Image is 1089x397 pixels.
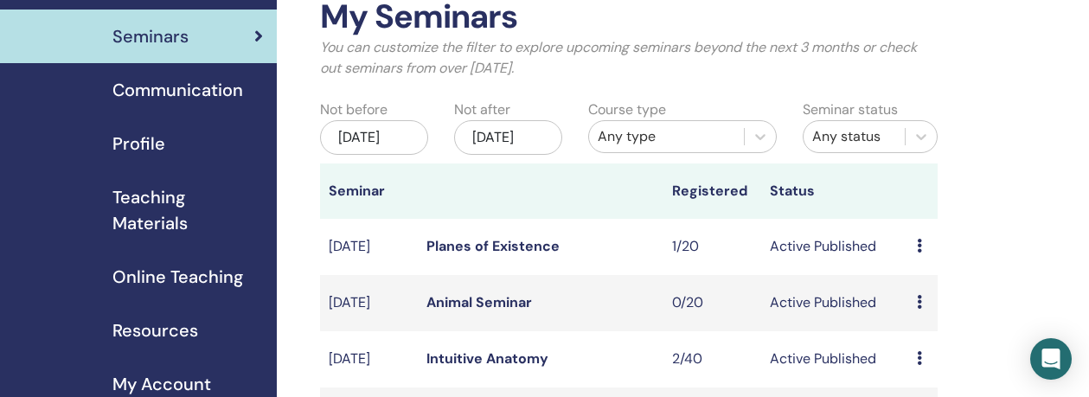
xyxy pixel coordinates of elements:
div: Any type [598,126,735,147]
a: Intuitive Anatomy [426,349,548,368]
label: Not before [320,99,388,120]
td: [DATE] [320,219,418,275]
th: Status [761,163,908,219]
label: Seminar status [803,99,898,120]
span: My Account [112,371,211,397]
td: [DATE] [320,331,418,387]
th: Seminar [320,163,418,219]
td: 1/20 [663,219,761,275]
label: Not after [454,99,510,120]
td: Active Published [761,331,908,387]
a: Planes of Existence [426,237,560,255]
p: You can customize the filter to explore upcoming seminars beyond the next 3 months or check out s... [320,37,938,79]
div: [DATE] [320,120,428,155]
div: Open Intercom Messenger [1030,338,1072,380]
td: 0/20 [663,275,761,331]
span: Resources [112,317,198,343]
td: Active Published [761,275,908,331]
span: Profile [112,131,165,157]
span: Online Teaching [112,264,243,290]
div: [DATE] [454,120,562,155]
a: Animal Seminar [426,293,532,311]
div: Any status [812,126,896,147]
span: Communication [112,77,243,103]
th: Registered [663,163,761,219]
label: Course type [588,99,666,120]
td: [DATE] [320,275,418,331]
td: 2/40 [663,331,761,387]
span: Seminars [112,23,189,49]
td: Active Published [761,219,908,275]
span: Teaching Materials [112,184,263,236]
